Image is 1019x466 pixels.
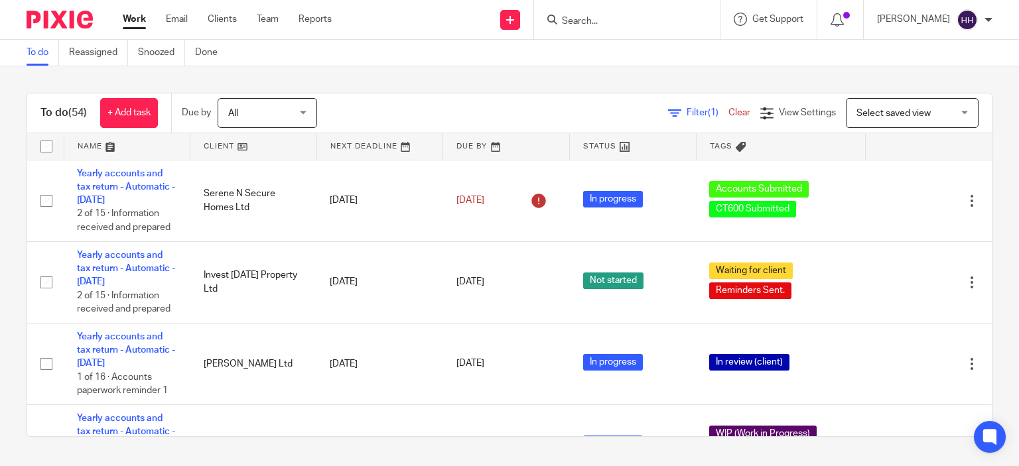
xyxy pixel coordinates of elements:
[583,191,643,207] span: In progress
[583,436,643,452] span: In progress
[190,160,317,241] td: Serene N Secure Homes Ltd
[77,373,168,396] span: 1 of 16 · Accounts paperwork reminder 1
[40,106,87,120] h1: To do
[709,426,817,442] span: WIP (Work in Progress)
[710,143,732,150] span: Tags
[190,323,317,404] td: [PERSON_NAME] Ltd
[77,169,175,205] a: Yearly accounts and tax return - Automatic - [DATE]
[728,108,750,117] a: Clear
[687,108,728,117] span: Filter
[583,272,644,289] span: Not started
[856,109,931,118] span: Select saved view
[182,106,211,119] p: Due by
[456,278,484,287] span: [DATE]
[877,13,950,26] p: [PERSON_NAME]
[27,11,93,29] img: Pixie
[957,9,978,30] img: svg%3E
[316,160,443,241] td: [DATE]
[316,323,443,404] td: [DATE]
[561,16,680,28] input: Search
[299,13,332,26] a: Reports
[583,354,643,371] span: In progress
[456,196,484,205] span: [DATE]
[123,13,146,26] a: Work
[195,40,228,66] a: Done
[779,108,836,117] span: View Settings
[77,332,175,369] a: Yearly accounts and tax return - Automatic - [DATE]
[709,354,789,371] span: In review (client)
[27,40,59,66] a: To do
[166,13,188,26] a: Email
[77,414,175,450] a: Yearly accounts and tax return - Automatic - [DATE]
[77,291,170,314] span: 2 of 15 · Information received and prepared
[208,13,237,26] a: Clients
[709,181,809,198] span: Accounts Submitted
[709,262,793,279] span: Waiting for client
[77,209,170,233] span: 2 of 15 · Information received and prepared
[77,251,175,287] a: Yearly accounts and tax return - Automatic - [DATE]
[68,107,87,118] span: (54)
[709,282,791,299] span: Reminders Sent.
[708,108,718,117] span: (1)
[69,40,128,66] a: Reassigned
[228,109,238,118] span: All
[709,201,796,217] span: CT600 Submitted
[138,40,185,66] a: Snoozed
[752,15,803,24] span: Get Support
[257,13,279,26] a: Team
[316,241,443,323] td: [DATE]
[100,98,158,128] a: + Add task
[456,359,484,369] span: [DATE]
[190,241,317,323] td: Invest [DATE] Property Ltd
